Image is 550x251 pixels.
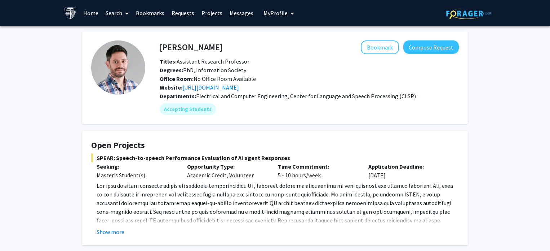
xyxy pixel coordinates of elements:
h4: [PERSON_NAME] [160,40,222,54]
a: Search [102,0,132,26]
b: Degrees: [160,66,183,74]
span: Electrical and Computer Engineering, Center for Language and Speech Processing (CLSP) [196,92,416,100]
iframe: Chat [5,218,31,246]
div: 5 - 10 hours/week [272,162,363,179]
b: Website: [160,84,182,91]
p: Time Commitment: [278,162,358,171]
b: Departments: [160,92,196,100]
span: SPEAR: Speech-to-speech Performance Evaluation of AI agent Responses [91,153,459,162]
div: [DATE] [363,162,453,179]
div: Master's Student(s) [97,171,176,179]
mat-chip: Accepting Students [160,103,216,115]
span: My Profile [263,9,288,17]
a: Requests [168,0,198,26]
a: Home [80,0,102,26]
b: Office Room: [160,75,194,82]
img: Johns Hopkins University Logo [64,7,77,20]
h4: Open Projects [91,140,459,151]
div: Academic Credit, Volunteer [182,162,272,179]
button: Add Laureano Moro-Velazquez to Bookmarks [361,40,399,54]
p: Seeking: [97,162,176,171]
img: ForagerOne Logo [446,8,491,19]
b: Titles: [160,58,177,65]
span: PhD, Information Society [160,66,246,74]
button: Compose Request to Laureano Moro-Velazquez [403,40,459,54]
a: Opens in a new tab [182,84,239,91]
span: Assistant Research Professor [160,58,249,65]
img: Profile Picture [91,40,145,95]
span: No Office Room Available [160,75,256,82]
a: Bookmarks [132,0,168,26]
a: Projects [198,0,226,26]
p: Opportunity Type: [187,162,267,171]
p: Application Deadline: [368,162,448,171]
a: Messages [226,0,257,26]
button: Show more [97,228,124,236]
